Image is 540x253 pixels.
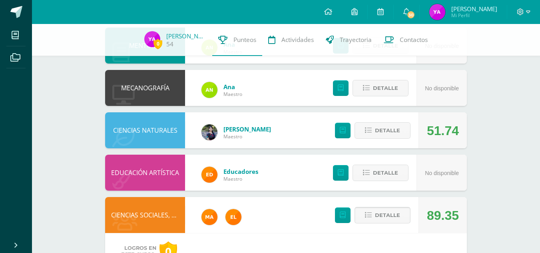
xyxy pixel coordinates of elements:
[166,40,173,48] a: 54
[166,32,206,40] a: [PERSON_NAME]
[201,209,217,225] img: 266030d5bbfb4fab9f05b9da2ad38396.png
[281,36,314,44] span: Actividades
[406,10,415,19] span: 30
[373,81,398,96] span: Detalle
[353,165,408,181] button: Detalle
[201,82,217,98] img: 122d7b7bf6a5205df466ed2966025dea.png
[375,123,400,138] span: Detalle
[212,24,262,56] a: Punteos
[225,209,241,225] img: 31c982a1c1d67d3c4d1e96adbf671f86.png
[378,24,434,56] a: Contactos
[105,155,185,191] div: EDUCACIÓN ARTÍSTICA
[223,175,258,182] span: Maestro
[223,133,271,140] span: Maestro
[153,39,162,49] span: 0
[201,167,217,183] img: ed927125212876238b0630303cb5fd71.png
[320,24,378,56] a: Trayectoria
[144,31,160,47] img: a6afdc9d00cfefa793b5be9037cb8e16.png
[223,125,271,133] a: [PERSON_NAME]
[262,24,320,56] a: Actividades
[451,5,497,13] span: [PERSON_NAME]
[201,124,217,140] img: b2b209b5ecd374f6d147d0bc2cef63fa.png
[425,170,459,176] span: No disponible
[400,36,428,44] span: Contactos
[223,91,242,98] span: Maestro
[340,36,372,44] span: Trayectoria
[105,112,185,148] div: CIENCIAS NATURALES
[355,207,410,223] button: Detalle
[451,12,497,19] span: Mi Perfil
[223,83,242,91] a: Ana
[375,208,400,223] span: Detalle
[429,4,445,20] img: a6afdc9d00cfefa793b5be9037cb8e16.png
[355,122,410,139] button: Detalle
[425,85,459,92] span: No disponible
[373,165,398,180] span: Detalle
[353,80,408,96] button: Detalle
[427,197,459,233] div: 89.35
[233,36,256,44] span: Punteos
[427,113,459,149] div: 51.74
[223,167,258,175] a: Educadores
[105,197,185,233] div: CIENCIAS SOCIALES, FORMACIÓN CIUDADANA E INTERCULTURALIDAD
[105,70,185,106] div: MECANOGRAFÍA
